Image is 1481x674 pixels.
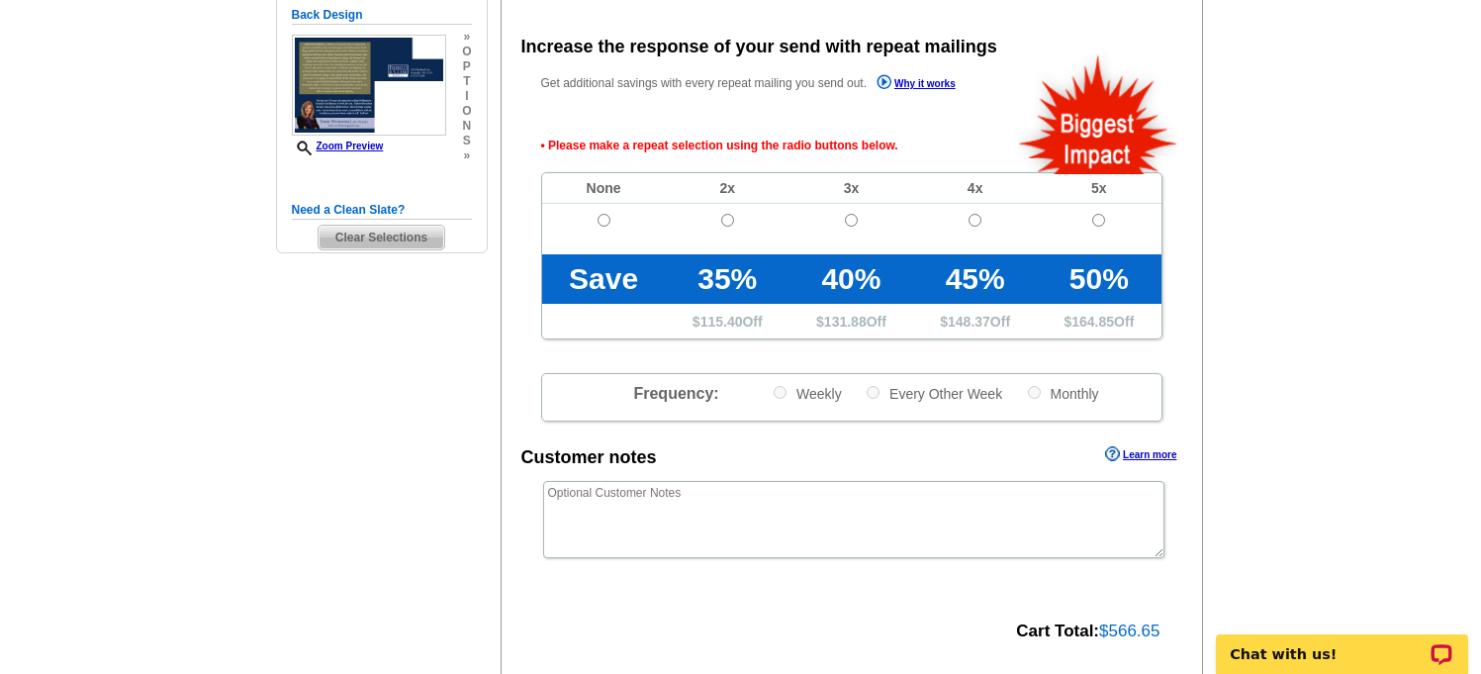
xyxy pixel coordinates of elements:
[1105,446,1176,462] a: Learn more
[666,173,789,204] td: 2x
[789,254,913,304] td: 40%
[1071,314,1114,330] span: 164.85
[1016,622,1099,640] strong: Cart Total:
[700,314,743,330] span: 115.40
[666,254,789,304] td: 35%
[319,226,444,249] span: Clear Selections
[542,173,666,204] td: None
[1037,173,1160,204] td: 5x
[541,72,998,95] p: Get additional savings with every repeat mailing you send out.
[292,201,472,220] h5: Need a Clean Slate?
[1037,304,1160,338] td: $ Off
[865,384,1002,403] label: Every Other Week
[913,254,1037,304] td: 45%
[772,384,842,403] label: Weekly
[877,74,956,95] a: Why it works
[521,444,657,471] div: Customer notes
[542,254,666,304] td: Save
[913,173,1037,204] td: 4x
[462,134,471,148] span: s
[1037,254,1160,304] td: 50%
[1099,622,1159,640] span: $566.65
[462,119,471,134] span: n
[1203,612,1481,674] iframe: LiveChat chat widget
[541,119,1162,172] span: • Please make a repeat selection using the radio buttons below.
[462,148,471,163] span: »
[1028,386,1041,399] input: Monthly
[462,104,471,119] span: o
[1026,384,1099,403] label: Monthly
[1017,52,1180,174] img: biggestImpact.png
[462,89,471,104] span: i
[824,314,867,330] span: 131.88
[633,385,718,402] span: Frequency:
[666,304,789,338] td: $ Off
[913,304,1037,338] td: $ Off
[292,35,446,137] img: small-thumb.jpg
[292,141,384,151] a: Zoom Preview
[867,386,879,399] input: Every Other Week
[521,34,997,60] div: Increase the response of your send with repeat mailings
[789,304,913,338] td: $ Off
[789,173,913,204] td: 3x
[774,386,787,399] input: Weekly
[462,30,471,45] span: »
[462,59,471,74] span: p
[462,74,471,89] span: t
[292,6,472,25] h5: Back Design
[462,45,471,59] span: o
[948,314,990,330] span: 148.37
